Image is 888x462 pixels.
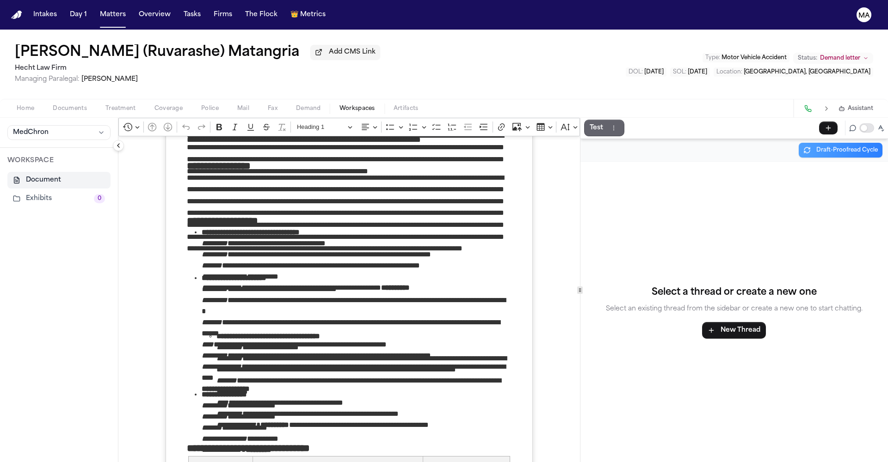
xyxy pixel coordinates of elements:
[268,105,277,112] span: Fax
[584,120,624,136] button: TestThread actions
[702,322,766,339] button: New Thread
[297,122,345,133] span: Heading 1
[859,123,874,133] button: Toggle proofreading mode
[118,118,580,136] div: Editor toolbar
[210,6,236,23] button: Firms
[11,11,22,19] a: Home
[293,120,357,134] button: Heading 1, Heading
[180,6,204,23] button: Tasks
[744,69,870,75] span: [GEOGRAPHIC_DATA], [GEOGRAPHIC_DATA]
[15,44,299,61] h1: [PERSON_NAME] (Ruvarashe) Matangria
[30,6,61,23] button: Intakes
[15,44,299,61] button: Edit matter name
[17,105,34,112] span: Home
[7,190,111,207] button: Exhibits0
[94,194,105,203] span: 0
[96,6,129,23] button: Matters
[11,11,22,19] img: Finch Logo
[310,45,380,60] button: Add CMS Link
[673,69,686,75] span: SOL :
[66,6,91,23] button: Day 1
[15,76,80,83] span: Managing Paralegal:
[113,140,124,151] button: Collapse sidebar
[606,285,863,300] h4: Select a thread or create a new one
[287,6,329,23] button: crownMetrics
[7,155,111,166] p: WORKSPACE
[705,55,720,61] span: Type :
[15,63,380,74] h2: Hecht Law Firm
[154,105,183,112] span: Coverage
[394,105,419,112] span: Artifacts
[626,67,666,77] button: Edit DOL: 2024-10-31
[798,55,817,62] span: Status:
[53,105,87,112] span: Documents
[609,123,619,133] button: Thread actions
[670,67,710,77] button: Edit SOL: 2026-10-31
[606,304,863,315] p: Select an existing thread from the sidebar or create a new one to start chatting.
[135,6,174,23] button: Overview
[339,105,375,112] span: Workspaces
[703,53,789,62] button: Edit Type: Motor Vehicle Accident
[716,69,742,75] span: Location :
[644,69,664,75] span: [DATE]
[848,105,873,112] span: Assistant
[816,146,878,154] span: Draft-Proofread Cycle
[714,67,873,77] button: Edit Location: Austin, TX
[105,105,136,112] span: Treatment
[799,143,882,158] button: Draft-Proofread Cycle
[201,105,219,112] span: Police
[839,105,873,112] button: Assistant
[237,105,249,112] span: Mail
[7,125,111,140] button: MedChron
[802,102,814,115] button: Make a Call
[721,55,787,61] span: Motor Vehicle Accident
[241,6,281,23] button: The Flock
[329,48,376,57] span: Add CMS Link
[820,55,860,62] span: Demand letter
[296,105,321,112] span: Demand
[688,69,707,75] span: [DATE]
[81,76,138,83] span: [PERSON_NAME]
[793,53,873,64] button: Change status from Demand letter
[629,69,643,75] span: DOL :
[7,172,111,188] button: Document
